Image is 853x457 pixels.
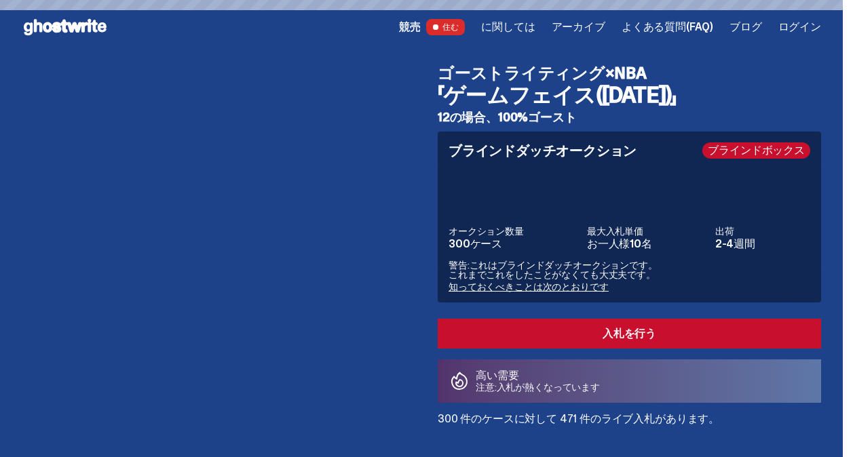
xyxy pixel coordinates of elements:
[449,226,579,236] dt: オークション数量
[438,319,821,349] a: 入札を行う
[438,414,821,424] p: 300 件のケースに対して 471 件のライブ入札があります。
[438,84,821,106] h3: 「ゲームフェイス([DATE])」
[449,144,637,157] h4: ブラインドダッチオークション
[449,239,579,250] dd: 300ケース
[438,65,821,81] h4: ゴーストライティング×NBA
[715,239,810,250] dd: 2-4週間
[399,22,421,33] span: 競売
[778,22,821,33] a: ログイン
[587,226,707,236] dt: 最大入札単価
[715,226,810,236] dt: 出荷
[729,22,762,33] a: ブログ
[476,370,600,381] p: 高い需要
[449,260,810,279] p: 警告:これはブラインドダッチオークションです。 これまでこれをしたことがなくても大丈夫です。
[399,19,465,35] a: 競売 住む
[622,22,713,33] a: よくある質問(FAQ)
[702,142,810,159] div: ブラインドボックス
[442,23,459,31] font: 住む
[587,239,707,250] dd: お一人様10名
[481,22,535,33] a: に関しては
[552,22,605,33] a: アーカイブ
[476,382,600,392] p: 注意:入札が熱くなっています
[438,111,821,123] h5: 12の場合、100%ゴースト
[449,281,609,293] a: 知っておくべきことは次のとおりです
